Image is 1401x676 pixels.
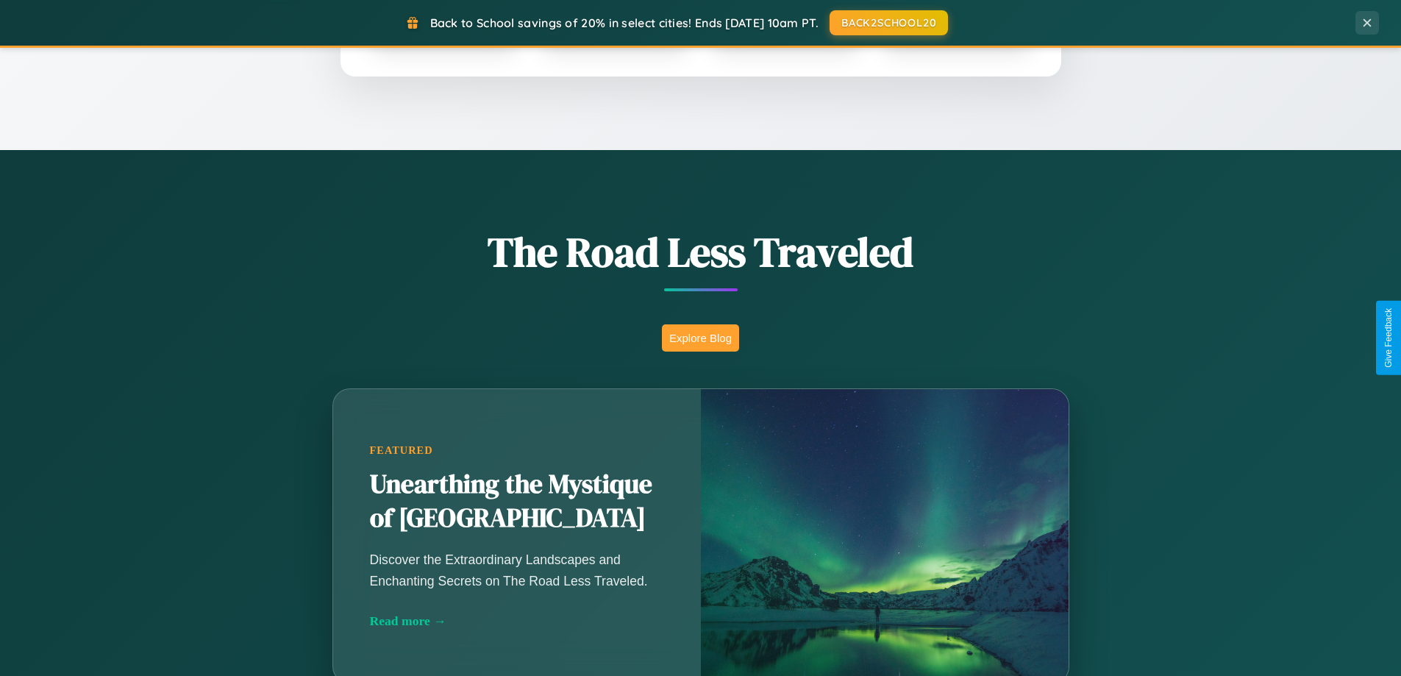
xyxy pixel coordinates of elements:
[370,468,664,536] h2: Unearthing the Mystique of [GEOGRAPHIC_DATA]
[370,549,664,591] p: Discover the Extraordinary Landscapes and Enchanting Secrets on The Road Less Traveled.
[370,444,664,457] div: Featured
[830,10,948,35] button: BACK2SCHOOL20
[260,224,1142,280] h1: The Road Less Traveled
[1383,308,1394,368] div: Give Feedback
[430,15,819,30] span: Back to School savings of 20% in select cities! Ends [DATE] 10am PT.
[370,613,664,629] div: Read more →
[662,324,739,352] button: Explore Blog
